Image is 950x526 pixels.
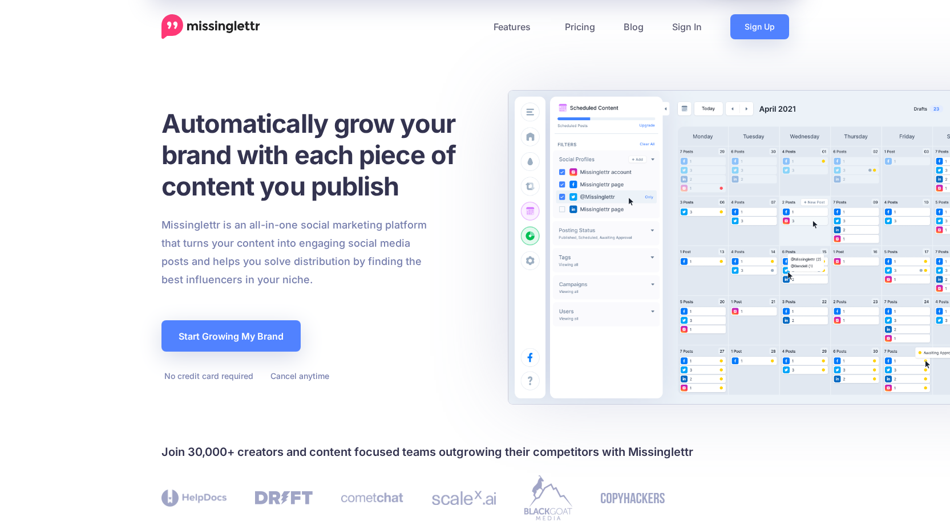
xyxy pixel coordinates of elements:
[730,14,789,39] a: Sign Up
[268,369,329,383] li: Cancel anytime
[161,320,301,352] a: Start Growing My Brand
[161,369,253,383] li: No credit card required
[479,14,551,39] a: Features
[551,14,609,39] a: Pricing
[658,14,716,39] a: Sign In
[161,216,427,289] p: Missinglettr is an all-in-one social marketing platform that turns your content into engaging soc...
[161,14,260,39] a: Home
[161,443,789,461] h4: Join 30,000+ creators and content focused teams outgrowing their competitors with Missinglettr
[609,14,658,39] a: Blog
[161,108,484,202] h1: Automatically grow your brand with each piece of content you publish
